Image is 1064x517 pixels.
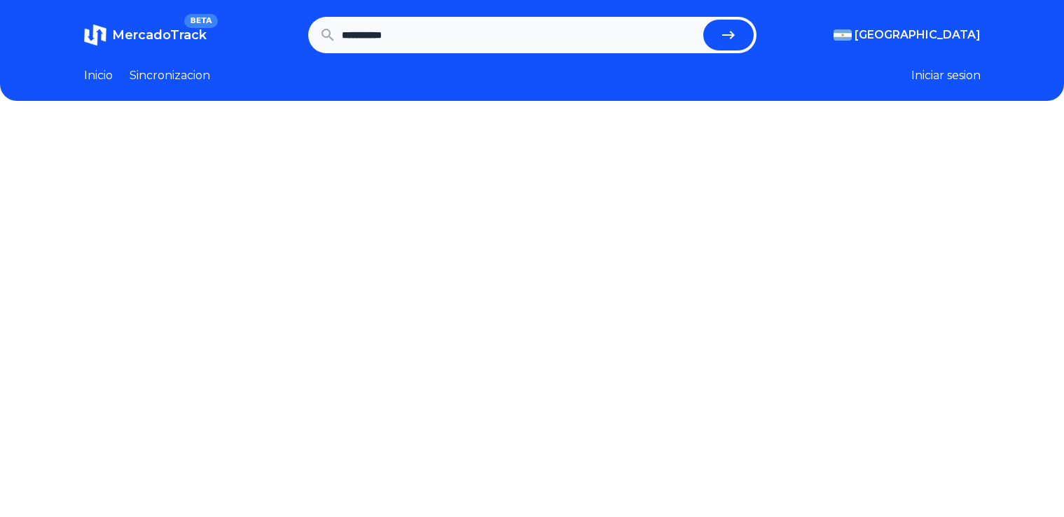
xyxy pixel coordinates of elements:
a: MercadoTrackBETA [84,24,207,46]
a: Inicio [84,67,113,84]
button: [GEOGRAPHIC_DATA] [834,27,981,43]
span: BETA [184,14,217,28]
img: Argentina [834,29,852,41]
a: Sincronizacion [130,67,210,84]
span: MercadoTrack [112,27,207,43]
button: Iniciar sesion [911,67,981,84]
span: [GEOGRAPHIC_DATA] [855,27,981,43]
img: MercadoTrack [84,24,106,46]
